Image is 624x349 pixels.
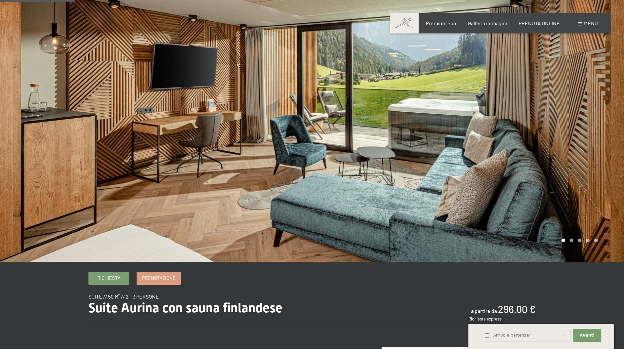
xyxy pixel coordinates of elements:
[97,275,121,281] span: Richiesta
[89,272,129,284] a: Richiesta
[573,329,601,342] button: Avanti
[498,303,536,315] b: 296,00 €
[468,20,507,26] a: Galleria immagini
[519,20,560,26] a: PRENOTA ONLINE
[471,308,497,314] span: a partire da
[580,332,595,338] span: Avanti
[584,20,598,26] span: Menu
[468,316,501,321] span: Richiesta express
[137,272,180,284] a: Prenotazione
[88,293,159,300] span: suite // 50 m² // 2 - 3 persone
[142,275,176,281] span: Prenotazione
[426,20,456,26] a: Premium Spa
[88,300,282,316] span: Suite Aurina con sauna finlandese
